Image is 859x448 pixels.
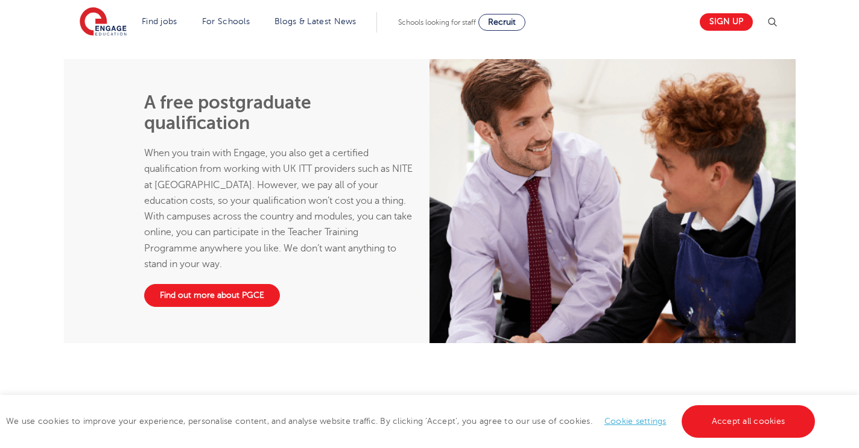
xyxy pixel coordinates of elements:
[488,17,516,27] span: Recruit
[142,17,177,26] a: Find jobs
[202,17,250,26] a: For Schools
[6,417,818,426] span: We use cookies to improve your experience, personalise content, and analyse website traffic. By c...
[144,148,413,270] span: When you train with Engage, you also get a certified qualification from working with UK ITT provi...
[682,405,816,438] a: Accept all cookies
[700,13,753,31] a: Sign up
[478,14,525,31] a: Recruit
[144,284,280,307] a: Find out more about PGCE
[274,17,357,26] a: Blogs & Latest News
[398,18,476,27] span: Schools looking for staff
[604,417,667,426] a: Cookie settings
[80,7,127,37] img: Engage Education
[144,92,414,133] h2: A free postgraduate qualification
